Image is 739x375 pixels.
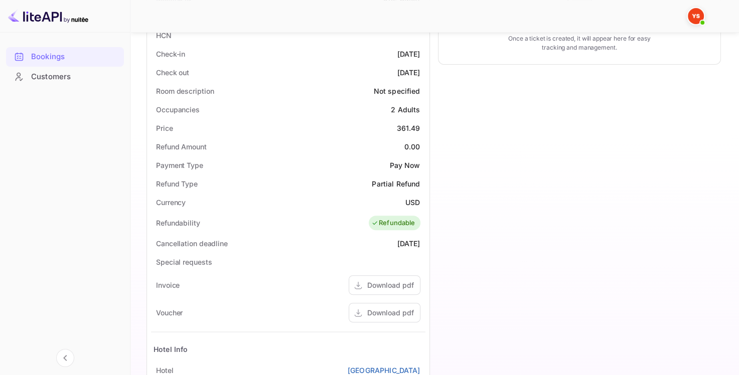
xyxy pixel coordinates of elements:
div: Refund Type [156,178,198,189]
button: Collapse navigation [56,349,74,367]
div: Occupancies [156,104,200,115]
div: Check-in [156,49,185,59]
div: Check out [156,67,189,78]
div: Payment Type [156,160,203,170]
div: Bookings [31,51,119,63]
div: USD [405,197,420,208]
div: Voucher [156,307,183,318]
div: Cancellation deadline [156,238,228,249]
div: Invoice [156,280,180,290]
div: 2 Adults [391,104,420,115]
div: [DATE] [397,49,420,59]
div: Customers [6,67,124,87]
div: Refundable [371,218,415,228]
div: Refundability [156,218,200,228]
p: Once a ticket is created, it will appear here for easy tracking and management. [504,34,655,52]
div: 361.49 [397,123,420,133]
div: Partial Refund [372,178,420,189]
div: Price [156,123,173,133]
div: Special requests [156,257,212,267]
div: Bookings [6,47,124,67]
div: Room description [156,86,214,96]
div: [DATE] [397,238,420,249]
div: Refund Amount [156,141,207,152]
div: Customers [31,71,119,83]
img: Yandex Support [688,8,704,24]
div: [DATE] [397,67,420,78]
div: Download pdf [367,307,414,318]
div: Pay Now [389,160,420,170]
div: Download pdf [367,280,414,290]
a: Customers [6,67,124,86]
div: Currency [156,197,186,208]
div: Hotel Info [154,344,188,354]
div: 0.00 [404,141,420,152]
img: LiteAPI logo [8,8,88,24]
div: Not specified [374,86,420,96]
a: Bookings [6,47,124,66]
div: HCN [156,30,172,41]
